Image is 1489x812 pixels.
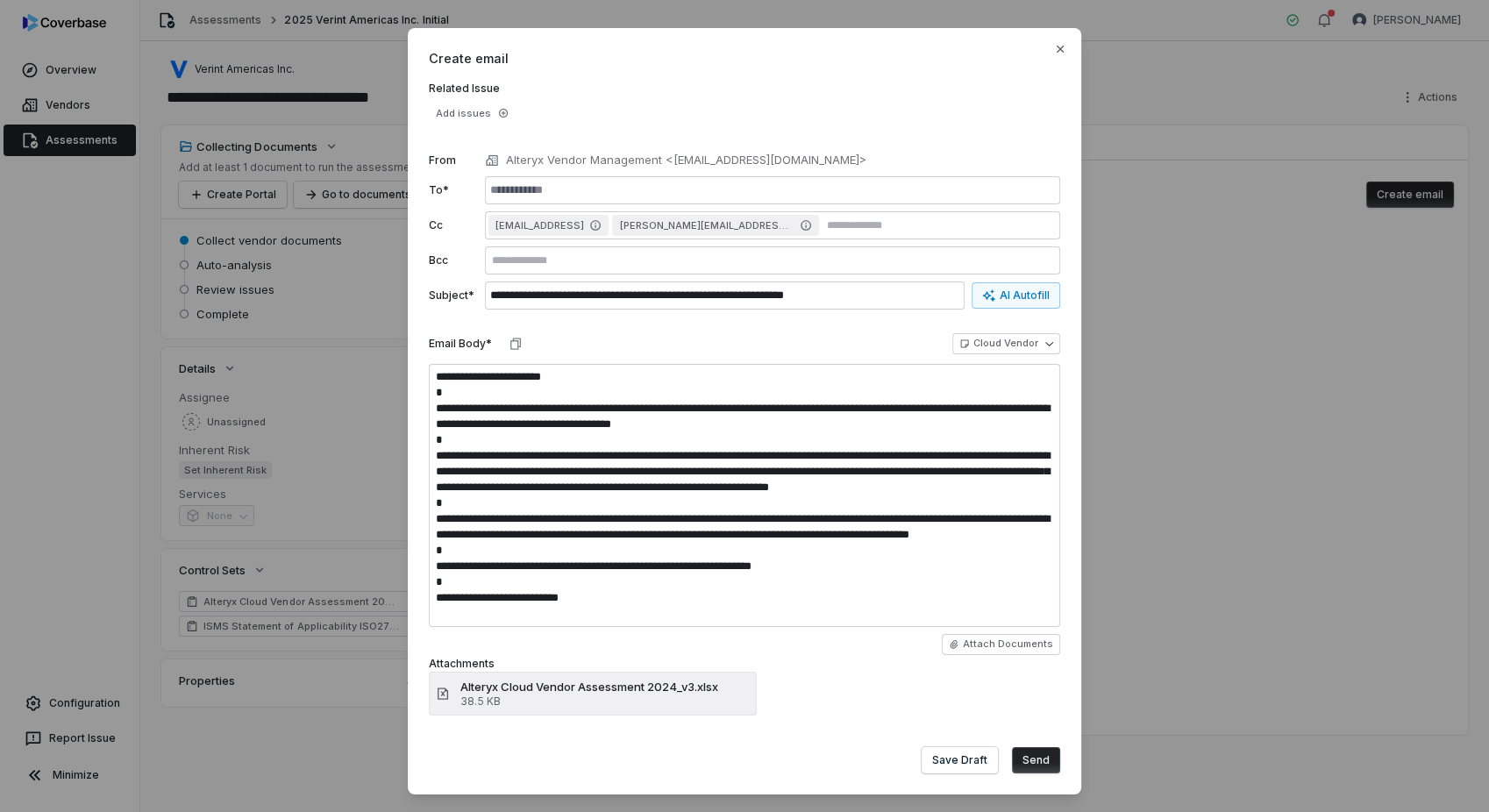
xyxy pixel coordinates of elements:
[429,337,492,351] label: Email Body*
[506,152,866,169] p: Alteryx Vendor Management <[EMAIL_ADDRESS][DOMAIN_NAME]>
[429,218,478,232] label: Cc
[942,634,1060,655] button: Attach Documents
[429,82,1060,96] label: Related Issue
[922,747,998,773] button: Save Draft
[619,218,794,232] span: [PERSON_NAME][EMAIL_ADDRESS][PERSON_NAME][DOMAIN_NAME]
[972,282,1060,309] button: AI Autofill
[429,288,478,303] label: Subject*
[429,49,1060,68] span: Create email
[429,103,516,124] button: Add issues
[429,253,478,267] label: Bcc
[429,153,478,167] label: From
[429,657,495,670] label: Attachments
[495,218,584,232] span: [EMAIL_ADDRESS]
[460,679,718,694] span: Alteryx Cloud Vendor Assessment 2024_v3.xlsx
[1012,747,1060,773] button: Send
[982,288,1050,303] div: AI Autofill
[460,694,718,709] span: 38.5 KB
[963,637,1053,651] span: Attach Documents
